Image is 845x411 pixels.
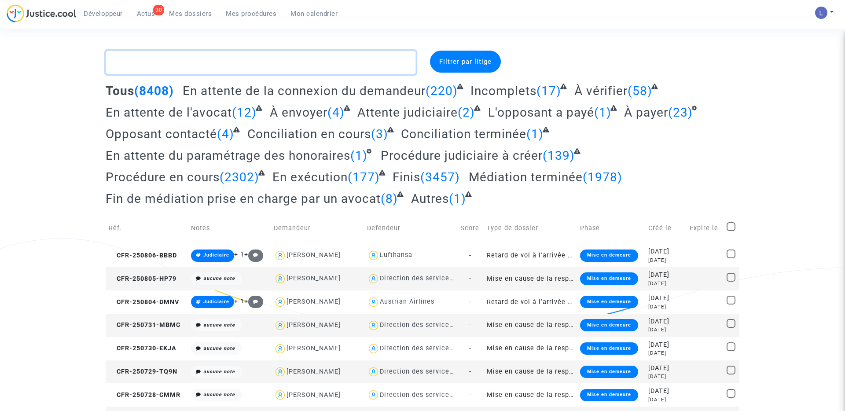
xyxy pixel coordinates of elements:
div: [DATE] [648,373,683,380]
td: Score [457,213,484,244]
div: Mise en demeure [580,366,638,378]
a: Mon calendrier [283,7,345,20]
div: Lufthansa [380,251,412,259]
span: Attente judiciaire [357,105,458,120]
span: (1978) [583,170,622,184]
img: AATXAJzI13CaqkJmx-MOQUbNyDE09GJ9dorwRvFSQZdH=s96-c [815,7,827,19]
td: Notes [188,213,271,244]
div: Mise en demeure [580,296,638,308]
span: + [244,297,263,305]
span: En attente du paramétrage des honoraires [106,148,350,163]
span: (1) [350,148,367,163]
div: Mise en demeure [580,272,638,285]
div: [PERSON_NAME] [287,251,341,259]
div: Direction des services judiciaires du Ministère de la Justice - Bureau FIP4 [380,275,624,282]
span: Mon calendrier [290,10,338,18]
span: Conciliation en cours [247,127,371,141]
div: Mise en demeure [580,342,638,355]
div: Direction des services judiciaires du Ministère de la Justice - Bureau FIP4 [380,321,624,329]
td: Demandeur [271,213,364,244]
span: En attente de la connexion du demandeur [183,84,426,98]
span: Développeur [84,10,123,18]
span: À payer [624,105,668,120]
span: (1) [449,191,466,206]
span: En attente de l'avocat [106,105,232,120]
span: Filtrer par litige [439,58,492,66]
div: [DATE] [648,396,683,404]
span: CFR-250729-TQ9N [109,368,177,375]
a: 30Actus [130,7,162,20]
span: CFR-250728-CMMR [109,391,180,399]
span: (1) [594,105,611,120]
td: Mise en cause de la responsabilité de l'Etat pour lenteur excessive de la Justice (sans requête) [484,337,577,360]
div: [DATE] [648,257,683,264]
div: [DATE] [648,280,683,287]
span: (1) [526,127,544,141]
img: icon-user.svg [367,389,380,401]
img: icon-user.svg [274,249,287,262]
span: Conciliation terminée [401,127,526,141]
img: icon-user.svg [274,342,287,355]
div: Direction des services judiciaires du Ministère de la Justice - Bureau FIP4 [380,345,624,352]
span: Mes dossiers [169,10,212,18]
span: (4) [327,105,345,120]
div: Austrian Airlines [380,298,434,305]
div: Direction des services judiciaires du Ministère de la Justice - Bureau FIP4 [380,391,624,399]
div: Mise en demeure [580,250,638,262]
span: Médiation terminée [469,170,583,184]
span: - [469,345,471,352]
span: - [469,368,471,375]
div: [PERSON_NAME] [287,391,341,399]
a: Mes dossiers [162,7,219,20]
img: icon-user.svg [367,272,380,285]
span: CFR-250805-HP79 [109,275,176,283]
td: Type de dossier [484,213,577,244]
span: Procédure en cours [106,170,220,184]
span: (3) [371,127,388,141]
img: icon-user.svg [274,389,287,401]
div: Mise en demeure [580,319,638,331]
span: (2) [458,105,475,120]
div: 30 [153,5,164,15]
div: [PERSON_NAME] [287,345,341,352]
img: icon-user.svg [274,272,287,285]
a: Mes procédures [219,7,283,20]
span: (8408) [134,84,174,98]
div: [DATE] [648,386,683,396]
div: [PERSON_NAME] [287,298,341,305]
div: [DATE] [648,303,683,311]
div: [DATE] [648,270,683,280]
td: Mise en cause de la responsabilité de l'Etat pour lenteur excessive de la Justice (sans requête) [484,383,577,407]
img: icon-user.svg [367,249,380,262]
span: Fin de médiation prise en charge par un avocat [106,191,381,206]
span: - [469,321,471,329]
div: [DATE] [648,326,683,334]
span: (139) [543,148,575,163]
td: Defendeur [364,213,457,244]
div: Direction des services judiciaires du Ministère de la Justice - Bureau FIP4 [380,368,624,375]
span: Incomplets [470,84,536,98]
td: Réf. [106,213,188,244]
span: À envoyer [270,105,327,120]
img: icon-user.svg [367,366,380,378]
span: - [469,391,471,399]
span: Judiciaire [203,299,229,305]
div: [DATE] [648,294,683,303]
img: icon-user.svg [367,342,380,355]
span: Mes procédures [226,10,276,18]
span: Opposant contacté [106,127,217,141]
span: - [469,252,471,259]
img: icon-user.svg [274,319,287,332]
span: - [469,275,471,283]
i: aucune note [203,345,235,351]
span: Finis [393,170,420,184]
span: (4) [217,127,234,141]
span: (177) [348,170,380,184]
span: À vérifier [574,84,628,98]
td: Phase [577,213,645,244]
td: Mise en cause de la responsabilité de l'Etat pour lenteur excessive de la Justice (sans requête) [484,360,577,384]
span: (12) [232,105,257,120]
img: icon-user.svg [367,296,380,308]
div: [PERSON_NAME] [287,321,341,329]
img: jc-logo.svg [7,4,77,22]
